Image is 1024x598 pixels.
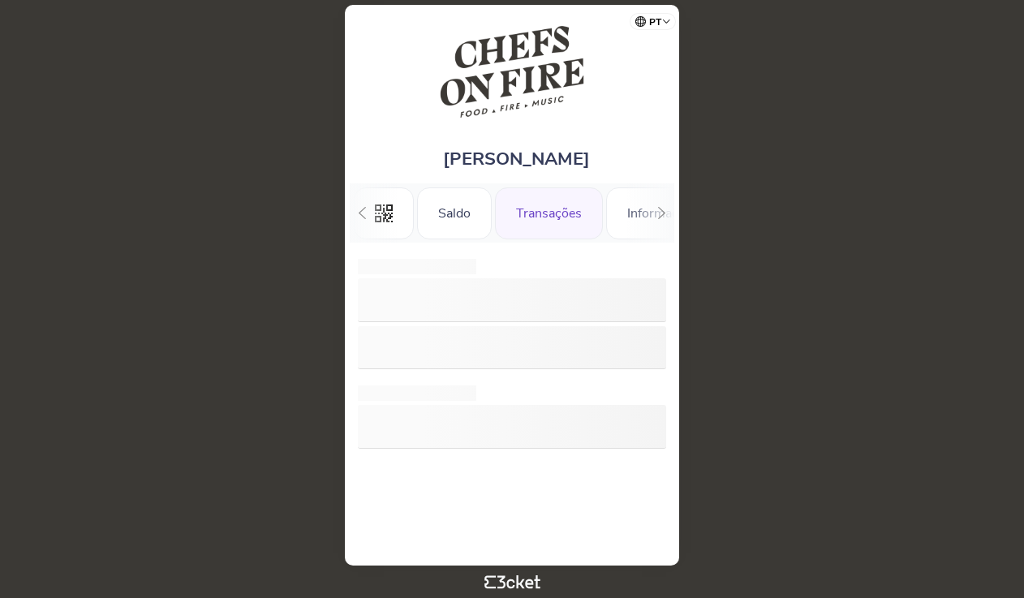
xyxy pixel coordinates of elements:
[417,203,492,221] a: Saldo
[606,203,720,221] a: Informações
[439,21,586,123] img: Chefs on Fire Cascais 2025
[495,187,603,239] div: Transações
[417,187,492,239] div: Saldo
[443,147,590,171] span: [PERSON_NAME]
[495,203,603,221] a: Transações
[606,187,720,239] div: Informações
